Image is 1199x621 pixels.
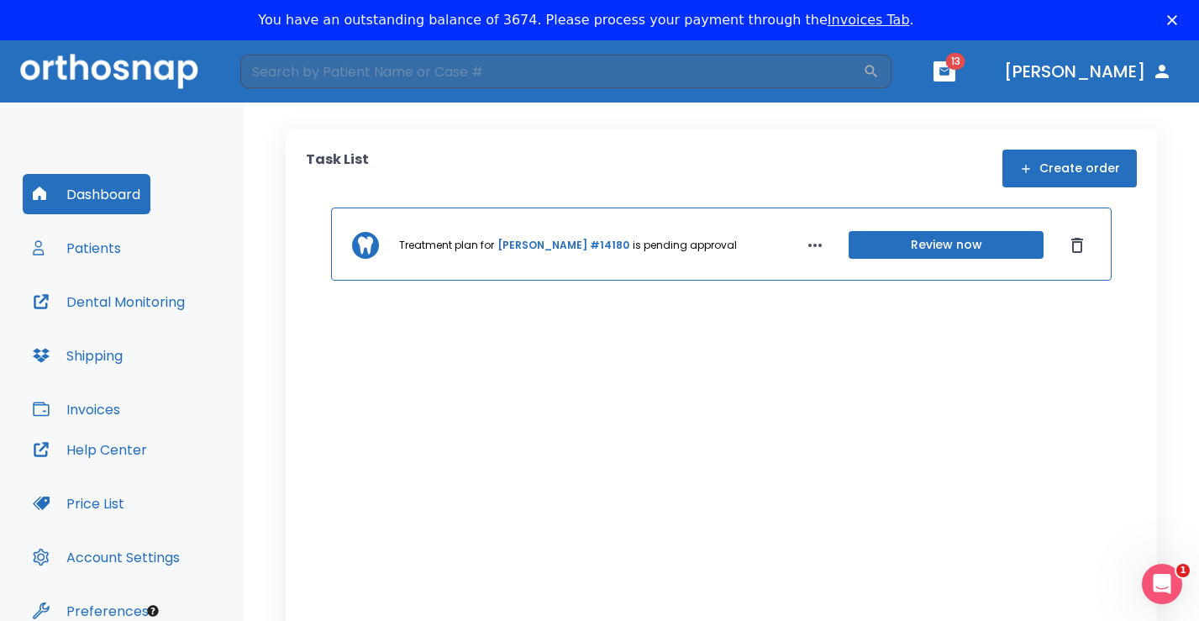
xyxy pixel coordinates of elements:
p: Treatment plan for [399,238,494,253]
button: Review now [849,231,1044,259]
button: Help Center [23,429,157,470]
p: Task List [306,150,369,187]
button: Invoices [23,389,130,429]
button: Patients [23,228,131,268]
span: 1 [1176,564,1190,577]
a: Invoices Tab [828,12,910,28]
span: 13 [946,53,965,70]
button: Dismiss [1064,232,1091,259]
iframe: Intercom live chat [1142,564,1182,604]
button: Create order [1002,150,1137,187]
button: Shipping [23,335,133,376]
button: Dental Monitoring [23,282,195,322]
button: Price List [23,483,134,524]
div: You have an outstanding balance of 3674. Please process your payment through the . [258,12,913,29]
div: Close [1167,15,1184,25]
div: Tooltip anchor [145,603,160,618]
img: Orthosnap [20,54,198,88]
input: Search by Patient Name or Case # [240,55,863,88]
button: Account Settings [23,537,190,577]
p: is pending approval [633,238,737,253]
button: [PERSON_NAME] [997,56,1179,87]
a: [PERSON_NAME] #14180 [497,238,629,253]
button: Dashboard [23,174,150,214]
